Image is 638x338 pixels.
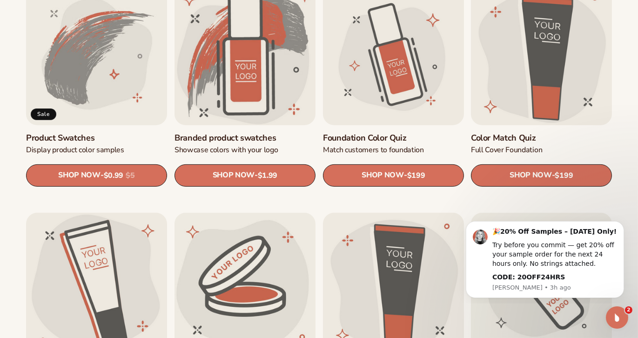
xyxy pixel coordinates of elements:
iframe: Intercom notifications message [452,213,638,304]
span: $0.99 [104,171,123,180]
span: $199 [555,171,573,180]
span: SHOP NOW [58,171,100,180]
span: SHOP NOW [510,171,552,180]
span: SHOP NOW [212,171,254,180]
a: SHOP NOW- $1.99 [175,164,316,187]
span: 2 [625,306,632,314]
a: SHOP NOW- $199 [471,164,612,187]
a: SHOP NOW- $199 [323,164,464,187]
span: $1.99 [257,171,277,180]
iframe: Intercom live chat [606,306,628,329]
a: Color Match Quiz [471,133,612,143]
a: Branded product swatches [175,133,316,143]
span: SHOP NOW [362,171,403,180]
s: $5 [126,171,134,180]
span: $199 [407,171,425,180]
a: SHOP NOW- $0.99 $5 [26,164,167,187]
a: Foundation Color Quiz [323,133,464,143]
a: Product Swatches [26,133,167,143]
